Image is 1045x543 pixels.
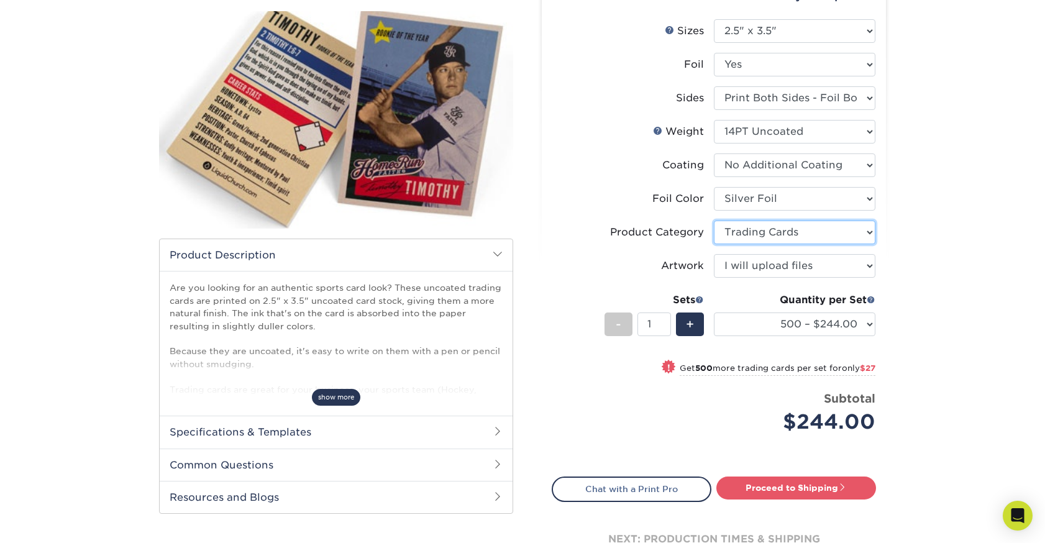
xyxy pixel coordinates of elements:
[661,258,704,273] div: Artwork
[842,363,875,373] span: only
[714,293,875,308] div: Quantity per Set
[824,391,875,405] strong: Subtotal
[160,239,513,271] h2: Product Description
[676,91,704,106] div: Sides
[680,363,875,376] small: Get more trading cards per set for
[686,315,694,334] span: +
[160,449,513,481] h2: Common Questions
[605,293,704,308] div: Sets
[552,477,711,501] a: Chat with a Print Pro
[695,363,713,373] strong: 500
[723,407,875,437] div: $244.00
[160,481,513,513] h2: Resources and Blogs
[653,124,704,139] div: Weight
[610,225,704,240] div: Product Category
[616,315,621,334] span: -
[665,24,704,39] div: Sizes
[1003,501,1033,531] div: Open Intercom Messenger
[860,363,875,373] span: $27
[312,389,360,406] span: show more
[667,361,670,374] span: !
[716,477,876,499] a: Proceed to Shipping
[170,281,503,421] p: Are you looking for an authentic sports card look? These uncoated trading cards are printed on 2....
[662,158,704,173] div: Coating
[652,191,704,206] div: Foil Color
[160,416,513,448] h2: Specifications & Templates
[684,57,704,72] div: Foil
